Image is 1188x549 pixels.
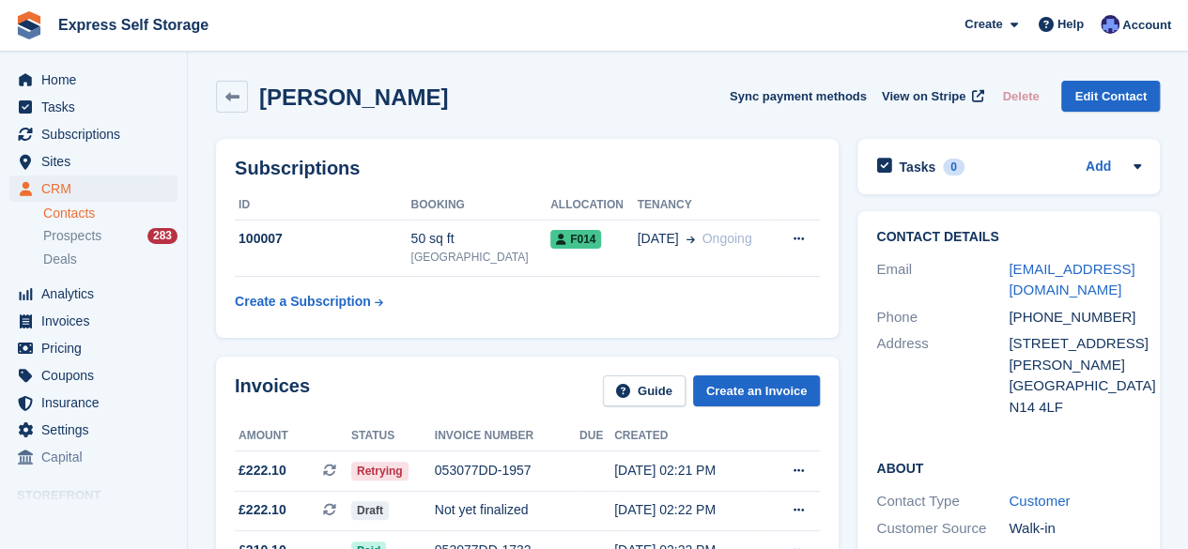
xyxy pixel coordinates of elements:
a: Contacts [43,205,177,222]
th: ID [235,191,410,221]
span: Subscriptions [41,121,154,147]
th: Booking [410,191,550,221]
span: Analytics [41,281,154,307]
span: Retrying [351,462,409,480]
span: Coupons [41,362,154,389]
a: menu [9,362,177,389]
div: 0 [943,159,964,175]
div: Email [876,259,1009,301]
div: 100007 [235,229,410,249]
th: Created [614,421,763,451]
div: [STREET_ADDRESS][PERSON_NAME] [1009,333,1141,375]
div: [DATE] 02:22 PM [614,500,763,520]
span: F014 [550,230,601,249]
span: Draft [351,501,389,520]
a: menu [9,175,177,202]
th: Allocation [550,191,637,221]
span: Invoices [41,308,154,334]
a: Guide [603,375,686,406]
th: Tenancy [637,191,773,221]
div: [GEOGRAPHIC_DATA] [1009,375,1141,397]
a: View on Stripe [874,81,988,112]
th: Invoice number [435,421,579,451]
div: 50 sq ft [410,229,550,249]
div: 053077DD-1957 [435,461,579,480]
span: Capital [41,444,154,470]
a: menu [9,335,177,361]
a: menu [9,94,177,120]
a: menu [9,308,177,334]
span: Prospects [43,227,101,245]
button: Sync payment methods [730,81,867,112]
span: Create [964,15,1002,34]
div: [DATE] 02:21 PM [614,461,763,480]
button: Delete [995,81,1046,112]
span: Home [41,67,154,93]
h2: Contact Details [876,230,1141,245]
a: menu [9,121,177,147]
th: Amount [235,421,351,451]
h2: Tasks [899,159,935,175]
span: Settings [41,417,154,443]
span: View on Stripe [882,87,965,106]
span: CRM [41,175,154,202]
div: Phone [876,307,1009,328]
img: Vahnika Batchu [1101,15,1119,34]
a: Add [1086,157,1111,178]
span: £222.10 [239,461,286,480]
img: stora-icon-8386f47178a22dfd0bd8f6a31ec36ba5ce8667c1dd55bd0f319d3a0aa187defe.svg [15,11,43,39]
h2: About [876,458,1141,477]
a: Create an Invoice [693,375,821,406]
div: Walk-in [1009,518,1141,540]
div: [GEOGRAPHIC_DATA] [410,249,550,266]
a: Prospects 283 [43,226,177,246]
a: menu [9,67,177,93]
a: Deals [43,250,177,269]
div: 283 [147,228,177,244]
h2: Subscriptions [235,158,820,179]
a: Create a Subscription [235,284,383,319]
span: [DATE] [637,229,678,249]
span: Ongoing [702,231,752,246]
a: menu [9,281,177,307]
div: Create a Subscription [235,292,371,312]
a: menu [9,148,177,175]
a: [EMAIL_ADDRESS][DOMAIN_NAME] [1009,261,1134,298]
a: menu [9,417,177,443]
a: Edit Contact [1061,81,1160,112]
a: menu [9,444,177,470]
div: Not yet finalized [435,500,579,520]
div: Customer Source [876,518,1009,540]
div: Address [876,333,1009,418]
a: menu [9,389,177,416]
span: Help [1057,15,1084,34]
div: Contact Type [876,491,1009,512]
h2: Invoices [235,375,310,406]
span: Tasks [41,94,154,120]
span: Account [1122,16,1171,35]
span: Sites [41,148,154,175]
span: Insurance [41,389,154,416]
span: Pricing [41,335,154,361]
div: N14 4LF [1009,397,1141,419]
th: Status [351,421,435,451]
span: Deals [43,251,77,268]
a: Express Self Storage [51,9,216,40]
span: £222.10 [239,500,286,520]
h2: [PERSON_NAME] [259,84,448,110]
a: Customer [1009,493,1070,509]
span: Storefront [17,486,187,505]
div: [PHONE_NUMBER] [1009,307,1141,328]
th: Due [579,421,614,451]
